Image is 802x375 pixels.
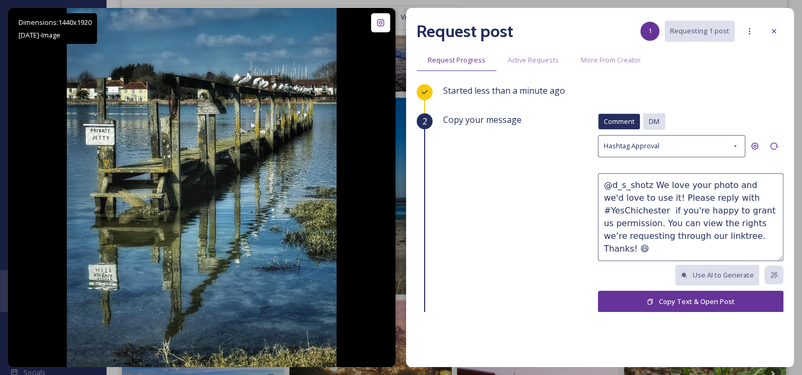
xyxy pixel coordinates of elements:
span: 1 [648,26,652,36]
span: Request Progress [428,55,486,65]
button: Requesting 1 post [665,21,735,41]
textarea: @d_s_shotz We love your photo and we'd love to use it! Please reply with #YesChichester if you're... [598,173,783,261]
span: Active Requests [508,55,559,65]
span: More From Creator [581,55,641,65]
span: Comment [604,117,634,127]
button: Use AI to Generate [675,265,759,285]
img: Please don’t think I’ll ever tire of you beautiful Bosham ❤️ [67,8,337,367]
button: Copy Text & Open Post [598,291,783,312]
span: Copy your message [443,113,522,126]
span: Started less than a minute ago [443,85,565,96]
span: Dimensions: 1440 x 1920 [19,17,92,27]
span: 2 [422,115,427,128]
span: DM [649,117,659,127]
span: Hashtag Approval [604,141,659,151]
h2: Request post [417,19,513,44]
span: [DATE] - Image [19,30,60,40]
